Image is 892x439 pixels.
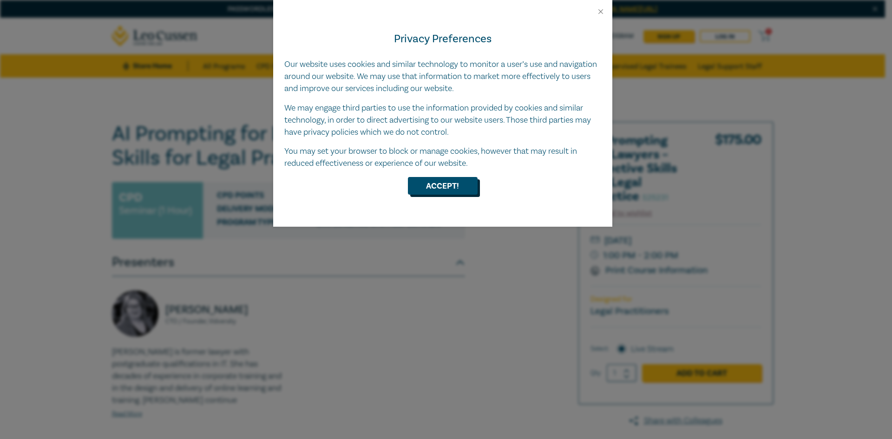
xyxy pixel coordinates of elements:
p: We may engage third parties to use the information provided by cookies and similar technology, in... [284,102,601,138]
p: You may set your browser to block or manage cookies, however that may result in reduced effective... [284,145,601,170]
button: Close [597,7,605,16]
button: Accept! [408,177,478,195]
h4: Privacy Preferences [284,31,601,47]
p: Our website uses cookies and similar technology to monitor a user’s use and navigation around our... [284,59,601,95]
